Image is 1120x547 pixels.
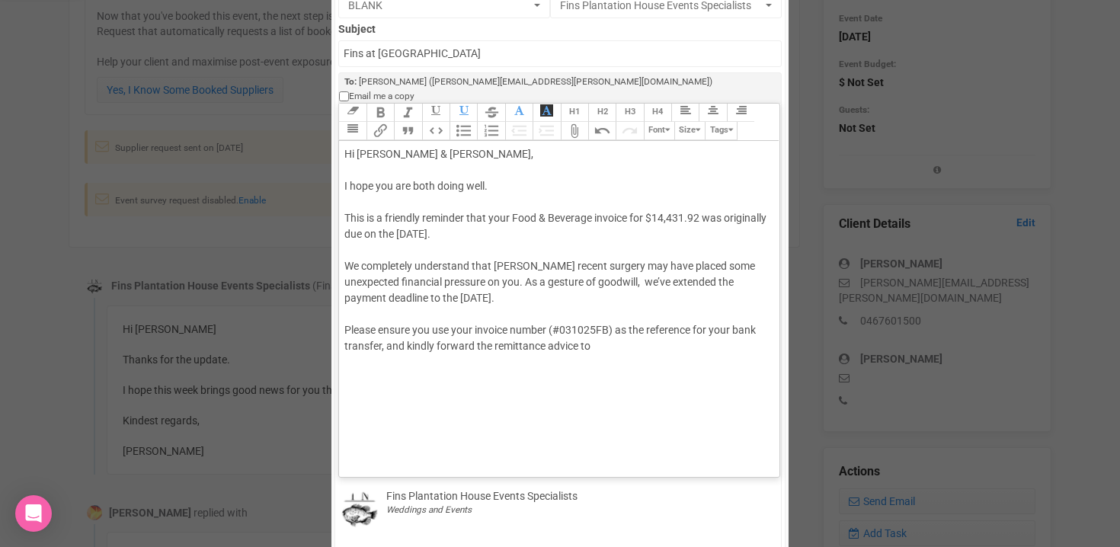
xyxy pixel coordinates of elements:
[386,504,472,515] i: Weddings and Events
[533,122,560,140] button: Increase Level
[652,107,663,117] span: H4
[450,104,477,122] button: Underline Colour
[569,107,580,117] span: H1
[366,122,394,140] button: Link
[349,90,414,103] span: Email me a copy
[477,122,504,140] button: Numbers
[338,104,366,122] button: Clear Formatting at cursor
[727,104,754,122] button: Align Right
[588,122,616,140] button: Undo
[705,122,738,140] button: Tags
[699,104,726,122] button: Align Center
[394,104,421,122] button: Italic
[338,488,380,530] img: data.png
[674,122,705,140] button: Size
[597,107,608,117] span: H2
[338,18,781,37] label: Subject
[450,122,477,140] button: Bullets
[344,76,357,87] strong: To:
[359,76,712,87] span: [PERSON_NAME] ([PERSON_NAME][EMAIL_ADDRESS][PERSON_NAME][DOMAIN_NAME])
[505,104,533,122] button: Font Colour
[561,122,588,140] button: Attach Files
[15,495,52,532] div: Open Intercom Messenger
[386,488,578,504] div: Fins Plantation House Events Specialists
[625,107,635,117] span: H3
[366,104,394,122] button: Bold
[422,122,450,140] button: Code
[616,122,643,140] button: Redo
[477,104,504,122] button: Strikethrough
[588,104,616,122] button: Heading 2
[505,122,533,140] button: Decrease Level
[422,104,450,122] button: Underline
[344,146,768,370] div: Hi [PERSON_NAME] & [PERSON_NAME], I hope you are both doing well. This is a friendly reminder tha...
[533,104,560,122] button: Font Background
[644,104,671,122] button: Heading 4
[644,122,674,140] button: Font
[394,122,421,140] button: Quote
[338,122,366,140] button: Align Justified
[671,104,699,122] button: Align Left
[616,104,643,122] button: Heading 3
[561,104,588,122] button: Heading 1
